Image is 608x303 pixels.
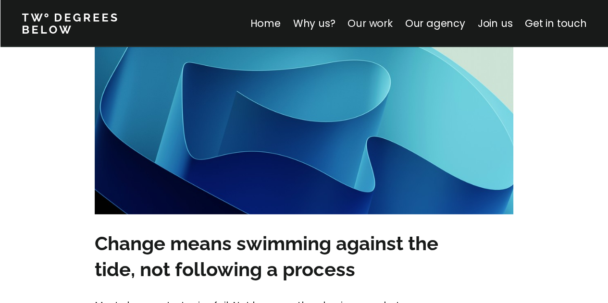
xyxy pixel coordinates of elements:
[95,230,455,282] h3: Change means swimming against the tide, not following a process
[525,16,586,30] a: Get in touch
[477,16,512,30] a: Join us
[293,16,335,30] a: Why us?
[250,16,280,30] a: Home
[347,16,392,30] a: Our work
[405,16,465,30] a: Our agency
